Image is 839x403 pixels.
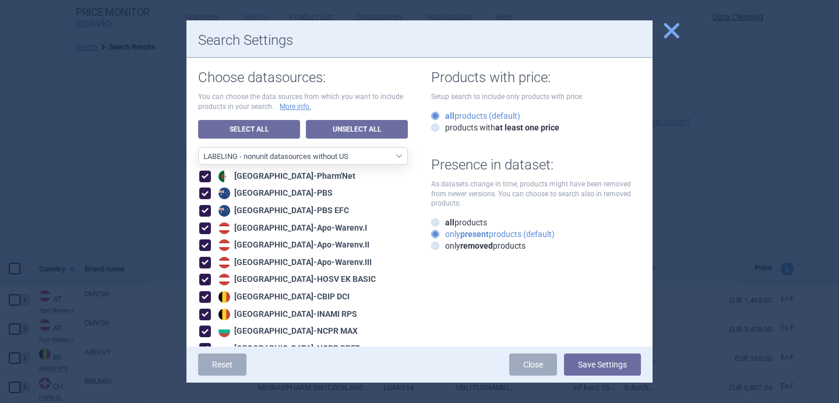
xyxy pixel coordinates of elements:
label: products (default) [431,110,520,122]
img: Austria [218,222,230,234]
label: only products [431,240,526,252]
img: Austria [218,257,230,268]
p: You can choose the data sources from which you want to include products in your search. [198,92,408,112]
strong: all [445,218,454,227]
h1: Choose datasources: [198,69,408,86]
h1: Search Settings [198,32,641,49]
img: Austria [218,274,230,285]
img: Belgium [218,309,230,320]
img: Australia [218,188,230,199]
div: [GEOGRAPHIC_DATA] - PBS [216,188,333,199]
img: Bulgaria [218,326,230,337]
label: only products (default) [431,228,555,240]
img: Austria [218,239,230,251]
h1: Products with price: [431,69,641,86]
img: Belgium [218,291,230,303]
strong: all [445,111,454,121]
img: Australia [218,205,230,217]
a: Close [509,353,557,376]
button: Save Settings [564,353,641,376]
div: [GEOGRAPHIC_DATA] - INAMI RPS [216,309,357,320]
a: More info. [280,102,311,112]
div: [GEOGRAPHIC_DATA] - NCPR MAX [216,326,358,337]
div: [GEOGRAPHIC_DATA] - HOSV EK BASIC [216,274,376,285]
img: Bulgaria [218,343,230,355]
p: As datasets change in time, products might have been removed from newer versions. You can choose ... [431,179,641,208]
strong: at least one price [495,123,559,132]
label: products with [431,122,559,133]
div: [GEOGRAPHIC_DATA] - Apo-Warenv.II [216,239,369,251]
strong: removed [460,241,493,250]
a: Unselect All [306,120,408,139]
a: Select All [198,120,300,139]
div: [GEOGRAPHIC_DATA] - Apo-Warenv.I [216,222,367,234]
div: [GEOGRAPHIC_DATA] - CBIP DCI [216,291,350,303]
img: Algeria [218,171,230,182]
p: Setup search to include only products with price: [431,92,641,102]
a: Reset [198,353,246,376]
div: [GEOGRAPHIC_DATA] - PBS EFC [216,205,349,217]
label: products [431,217,487,228]
strong: present [460,229,489,239]
div: [GEOGRAPHIC_DATA] - Apo-Warenv.III [216,257,372,268]
h1: Presence in dataset: [431,157,641,174]
div: [GEOGRAPHIC_DATA] - NCPR PRED [216,343,361,355]
div: [GEOGRAPHIC_DATA] - Pharm'Net [216,171,355,182]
